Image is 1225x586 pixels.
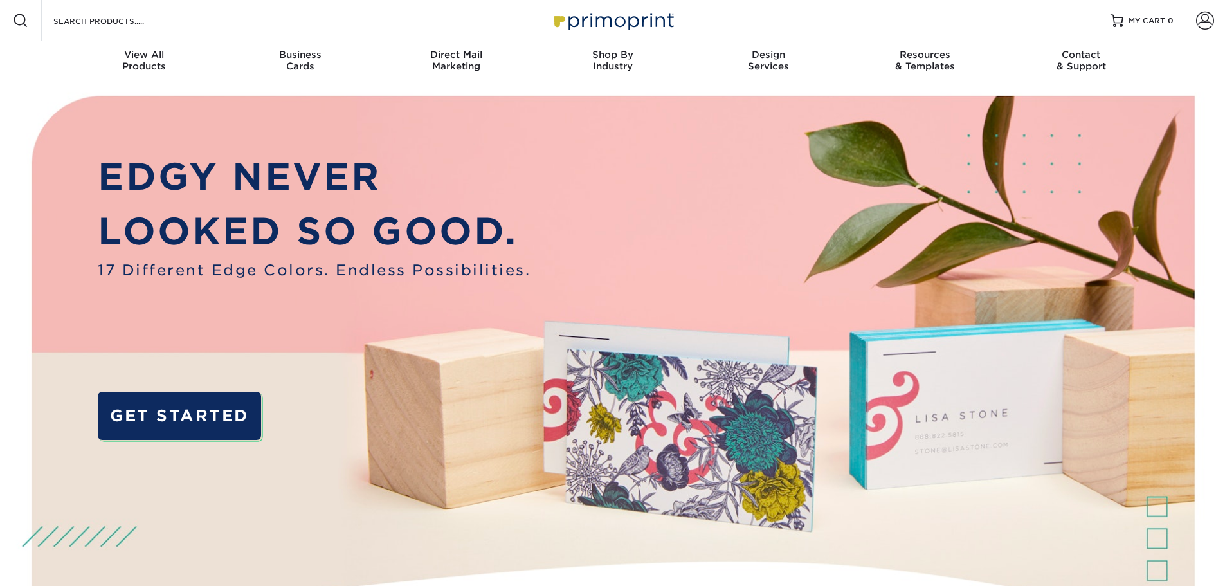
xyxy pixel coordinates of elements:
span: 17 Different Edge Colors. Endless Possibilities. [98,259,531,281]
a: BusinessCards [222,41,378,82]
p: LOOKED SO GOOD. [98,204,531,259]
span: Design [691,49,847,60]
input: SEARCH PRODUCTS..... [52,13,177,28]
a: Resources& Templates [847,41,1003,82]
a: View AllProducts [66,41,222,82]
img: Primoprint [549,6,677,34]
span: Business [222,49,378,60]
span: Shop By [534,49,691,60]
div: Services [691,49,847,72]
div: Products [66,49,222,72]
span: 0 [1168,16,1174,25]
div: & Support [1003,49,1159,72]
a: Shop ByIndustry [534,41,691,82]
a: DesignServices [691,41,847,82]
span: Resources [847,49,1003,60]
a: Contact& Support [1003,41,1159,82]
div: Cards [222,49,378,72]
a: GET STARTED [98,392,260,440]
span: MY CART [1129,15,1165,26]
div: & Templates [847,49,1003,72]
div: Marketing [378,49,534,72]
p: EDGY NEVER [98,149,531,205]
a: Direct MailMarketing [378,41,534,82]
span: View All [66,49,222,60]
span: Direct Mail [378,49,534,60]
span: Contact [1003,49,1159,60]
div: Industry [534,49,691,72]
